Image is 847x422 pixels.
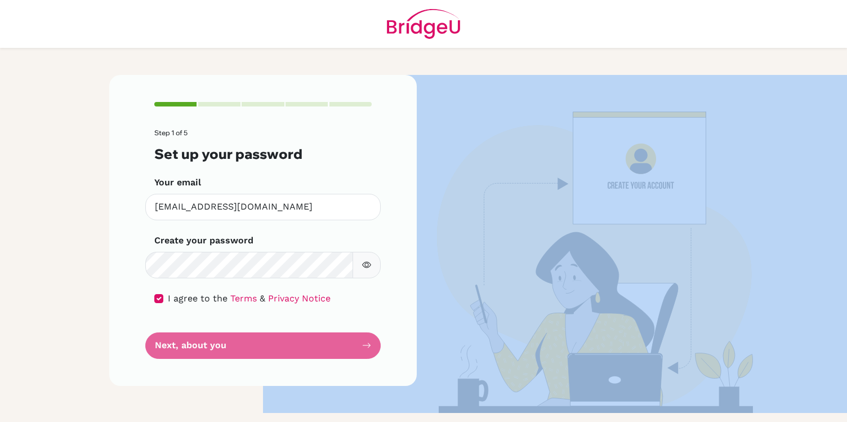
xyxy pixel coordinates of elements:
input: Insert your email* [145,194,381,220]
a: Terms [230,293,257,304]
a: Privacy Notice [268,293,331,304]
span: I agree to the [168,293,228,304]
h3: Set up your password [154,146,372,162]
label: Your email [154,176,201,189]
label: Create your password [154,234,253,247]
span: Step 1 of 5 [154,128,188,137]
span: & [260,293,265,304]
